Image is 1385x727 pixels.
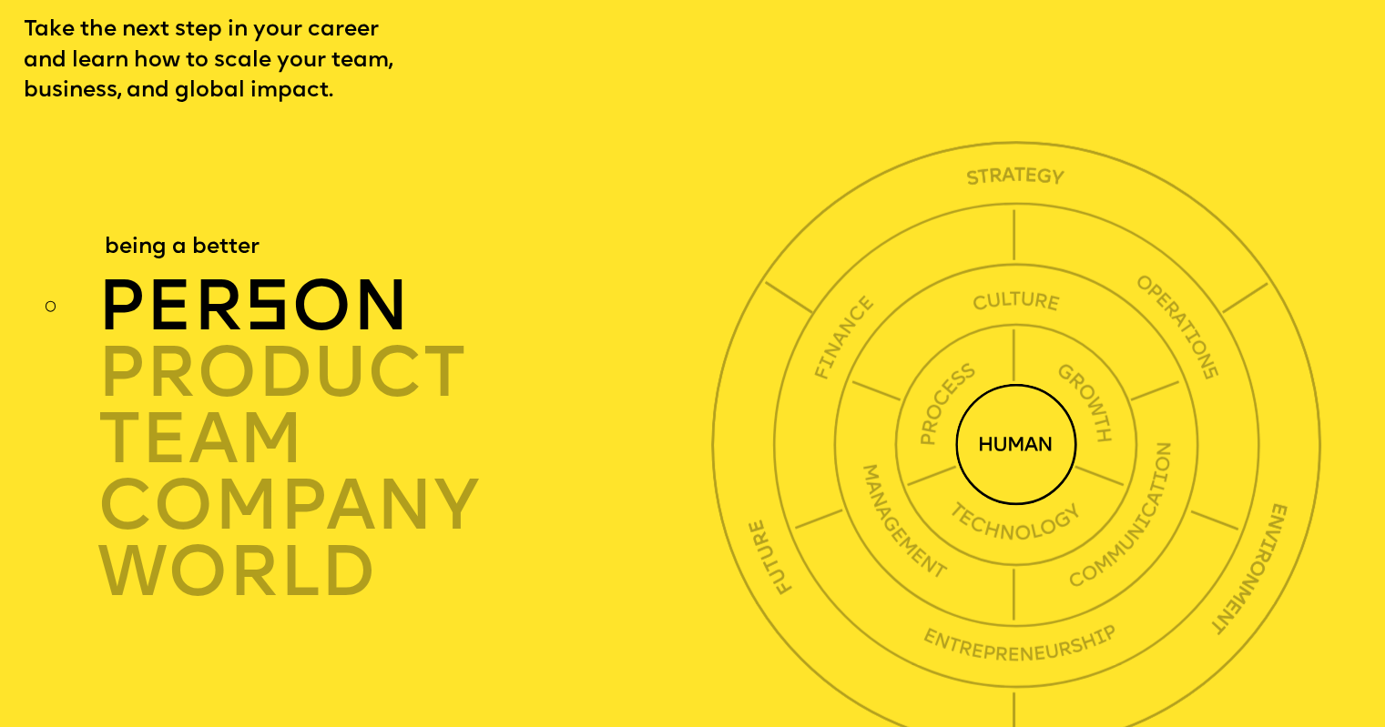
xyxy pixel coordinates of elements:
[97,473,721,540] div: company
[244,276,291,348] span: s
[97,540,721,607] div: world
[97,274,721,340] div: per on
[24,15,453,106] p: Take the next step in your career and learn how to scale your team, business, and global impact.
[97,340,721,407] div: product
[105,233,260,263] div: being a better
[97,407,721,473] div: TEAM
